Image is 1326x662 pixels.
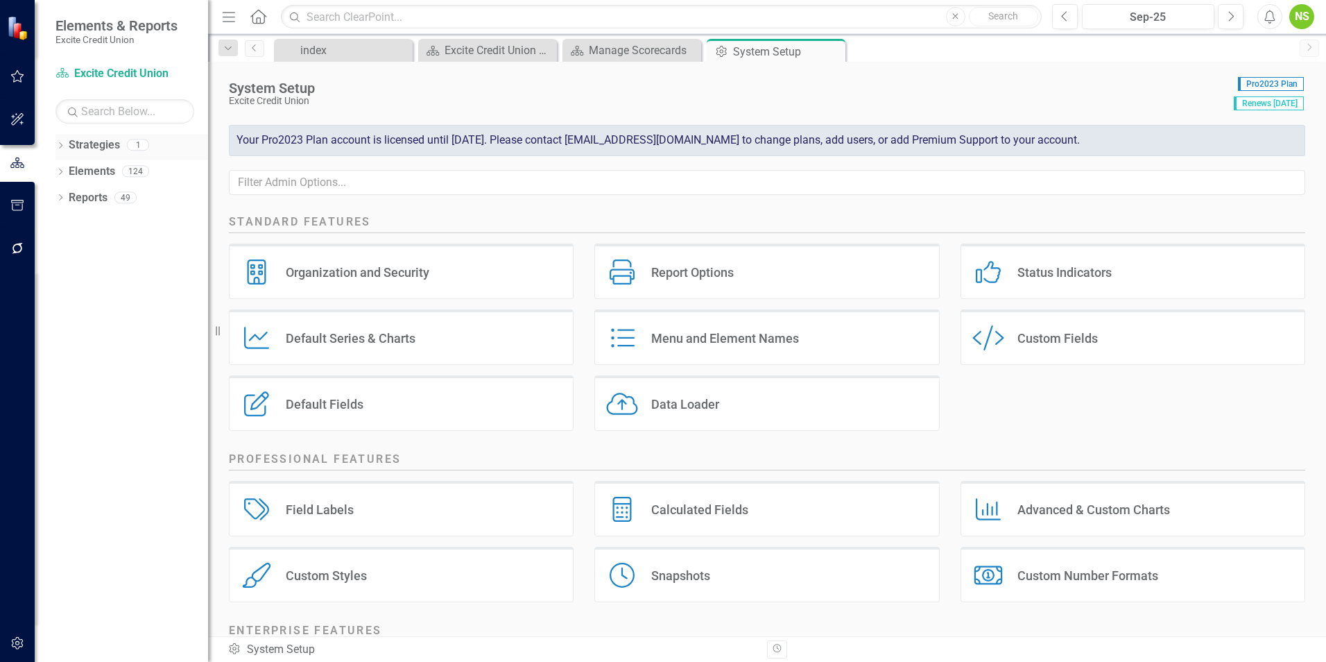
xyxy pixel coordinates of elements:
[7,16,31,40] img: ClearPoint Strategy
[286,568,367,584] div: Custom Styles
[122,166,149,178] div: 124
[286,264,429,280] div: Organization and Security
[286,330,415,346] div: Default Series & Charts
[422,42,553,59] a: Excite Credit Union Board Book
[1087,9,1209,26] div: Sep-25
[1017,568,1158,584] div: Custom Number Formats
[114,192,137,203] div: 49
[1017,264,1112,280] div: Status Indicators
[651,264,734,280] div: Report Options
[69,190,107,206] a: Reports
[1238,77,1304,91] span: Pro2023 Plan
[55,17,178,34] span: Elements & Reports
[281,5,1042,29] input: Search ClearPoint...
[651,502,748,518] div: Calculated Fields
[286,396,363,412] div: Default Fields
[566,42,698,59] a: Manage Scorecards
[229,214,1305,233] h2: Standard Features
[1234,96,1304,110] span: Renews [DATE]
[445,42,553,59] div: Excite Credit Union Board Book
[55,34,178,45] small: Excite Credit Union
[229,170,1305,196] input: Filter Admin Options...
[227,642,757,658] div: System Setup
[988,10,1018,22] span: Search
[651,396,719,412] div: Data Loader
[69,164,115,180] a: Elements
[300,42,409,59] div: index
[1289,4,1314,29] button: NS
[55,66,194,82] a: Excite Credit Union
[1082,4,1214,29] button: Sep-25
[69,137,120,153] a: Strategies
[229,125,1305,156] div: Your Pro2023 Plan account is licensed until [DATE]. Please contact [EMAIL_ADDRESS][DOMAIN_NAME] t...
[1017,502,1170,518] div: Advanced & Custom Charts
[55,99,194,124] input: Search Below...
[651,568,710,584] div: Snapshots
[1017,330,1098,346] div: Custom Fields
[286,502,354,518] div: Field Labels
[733,43,842,60] div: System Setup
[651,330,799,346] div: Menu and Element Names
[229,96,1227,106] div: Excite Credit Union
[127,139,149,151] div: 1
[969,7,1038,26] button: Search
[589,42,698,59] div: Manage Scorecards
[277,42,409,59] a: index
[229,80,1227,96] div: System Setup
[229,623,1305,642] h2: Enterprise Features
[229,452,1305,470] h2: Professional Features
